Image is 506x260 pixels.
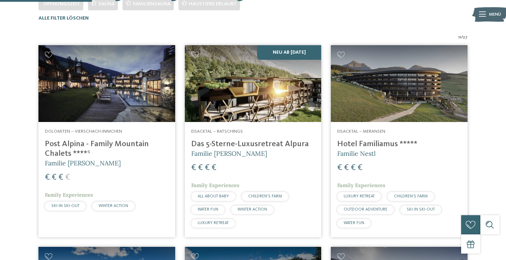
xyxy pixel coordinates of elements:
span: € [198,164,203,172]
span: Familie Nestl [337,149,376,158]
span: € [58,173,63,182]
img: Familienhotels gesucht? Hier findet ihr die besten! [185,45,322,122]
span: SKI-IN SKI-OUT [407,207,435,212]
span: WATER FUN [344,221,364,225]
span: LUXURY RETREAT [344,194,375,198]
span: WINTER ACTION [238,207,267,212]
span: € [52,173,57,182]
span: Eisacktal – Meransen [337,129,385,134]
span: € [45,173,50,182]
a: Familienhotels gesucht? Hier findet ihr die besten! Eisacktal – Meransen Hotel Familiamus ***** F... [331,45,468,237]
span: Family Experiences [337,182,385,189]
img: Familienhotels gesucht? Hier findet ihr die besten! [331,45,468,122]
span: OUTDOOR ADVENTURE [344,207,387,212]
span: WATER FUN [198,207,218,212]
span: SKI-IN SKI-OUT [51,204,79,208]
span: € [344,164,349,172]
h4: Das 5-Sterne-Luxusretreat Alpura [191,139,315,149]
span: CHILDREN’S FARM [394,194,428,198]
span: Dolomiten – Vierschach-Innichen [45,129,122,134]
img: Post Alpina - Family Mountain Chalets ****ˢ [38,45,175,122]
span: € [212,164,217,172]
span: Alle Filter löschen [38,16,89,21]
span: € [351,164,356,172]
span: ALL ABOUT BABY [198,194,229,198]
span: Family Experiences [45,192,93,198]
span: € [358,164,362,172]
span: € [191,164,196,172]
span: Familiensauna [133,1,171,6]
span: € [205,164,210,172]
span: Eisacktal – Ratschings [191,129,243,134]
span: / [461,34,463,41]
a: Familienhotels gesucht? Hier findet ihr die besten! Neu ab [DATE] Eisacktal – Ratschings Das 5-St... [185,45,322,237]
span: LUXURY RETREAT [198,221,229,225]
span: Haustiere erlaubt [189,1,237,6]
span: WINTER ACTION [99,204,128,208]
a: Familienhotels gesucht? Hier findet ihr die besten! Dolomiten – Vierschach-Innichen Post Alpina -... [38,45,175,237]
span: Sauna [98,1,115,6]
span: Familie [PERSON_NAME] [191,149,267,158]
span: 11 [458,34,461,41]
span: € [65,173,70,182]
span: Familie [PERSON_NAME] [45,159,121,167]
h4: Post Alpina - Family Mountain Chalets ****ˢ [45,139,169,159]
span: CHILDREN’S FARM [248,194,282,198]
span: Öffnungszeit [43,1,80,6]
span: 27 [463,34,468,41]
span: € [337,164,342,172]
span: Family Experiences [191,182,239,189]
